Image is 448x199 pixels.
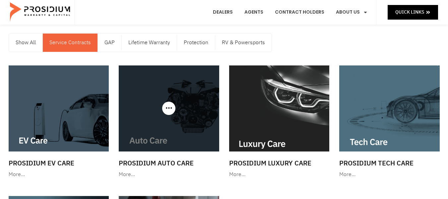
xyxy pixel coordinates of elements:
h3: Prosidium Luxury Care [229,158,330,168]
a: Lifetime Warranty [122,34,177,52]
a: Protection [177,34,215,52]
h3: Prosidium EV Care [9,158,109,168]
span: Quick Links [395,8,424,16]
h3: Prosidium Tech Care [339,158,440,168]
a: RV & Powersports [215,34,272,52]
a: Prosidium Tech Care More… [336,62,443,183]
a: Show All [9,34,42,52]
div: More… [229,170,330,179]
div: More… [119,170,219,179]
h3: Prosidium Auto Care [119,158,219,168]
a: GAP [98,34,121,52]
a: Service Contracts [43,34,97,52]
a: Prosidium EV Care More… [5,62,112,183]
a: Quick Links [388,5,438,19]
a: Prosidium Auto Care More… [115,62,223,183]
nav: Menu [9,34,272,52]
div: More… [339,170,440,179]
div: More… [9,170,109,179]
a: Prosidium Luxury Care More… [226,62,333,183]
